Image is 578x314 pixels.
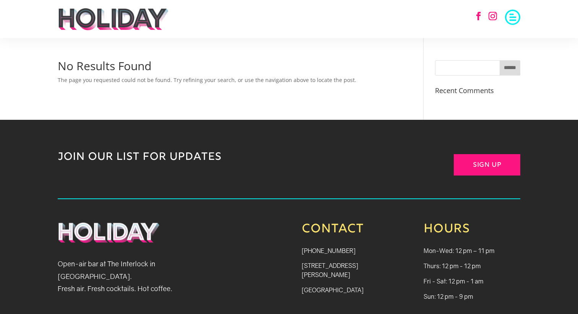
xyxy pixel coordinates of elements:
p: JOIN OUR LIST FOR UPDATES [58,150,398,164]
a: [STREET_ADDRESS][PERSON_NAME] [302,262,358,279]
p: The page you requested could not be found. Try refining your search, or use the navigation above ... [58,76,398,85]
a: [PHONE_NUMBER] [302,247,356,254]
a: [GEOGRAPHIC_DATA] [302,286,364,294]
p: Fri - Sat: 12 pm - 1 am [424,277,520,292]
a: Sign Up [454,154,520,176]
img: Holiday [58,222,160,243]
img: holiday-logo-black [58,8,169,31]
p: Sun: 12 pm - 9 pm [424,292,520,301]
h3: Hours [424,222,520,240]
p: Thurs: 12 pm - 12 pm [424,261,520,277]
h3: Contact [302,222,398,240]
p: Mon-Wed: 12 pm – 11 pm [424,246,520,261]
a: Follow on Facebook [470,8,487,24]
a: Follow on Instagram [484,8,501,24]
a: Holiday [58,237,160,245]
h4: Recent Comments [435,87,520,98]
h1: No Results Found [58,60,398,76]
p: Open-air bar at The Interlock in [GEOGRAPHIC_DATA]. Fresh air. Fresh cocktails. Hot coffee. [58,258,230,295]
